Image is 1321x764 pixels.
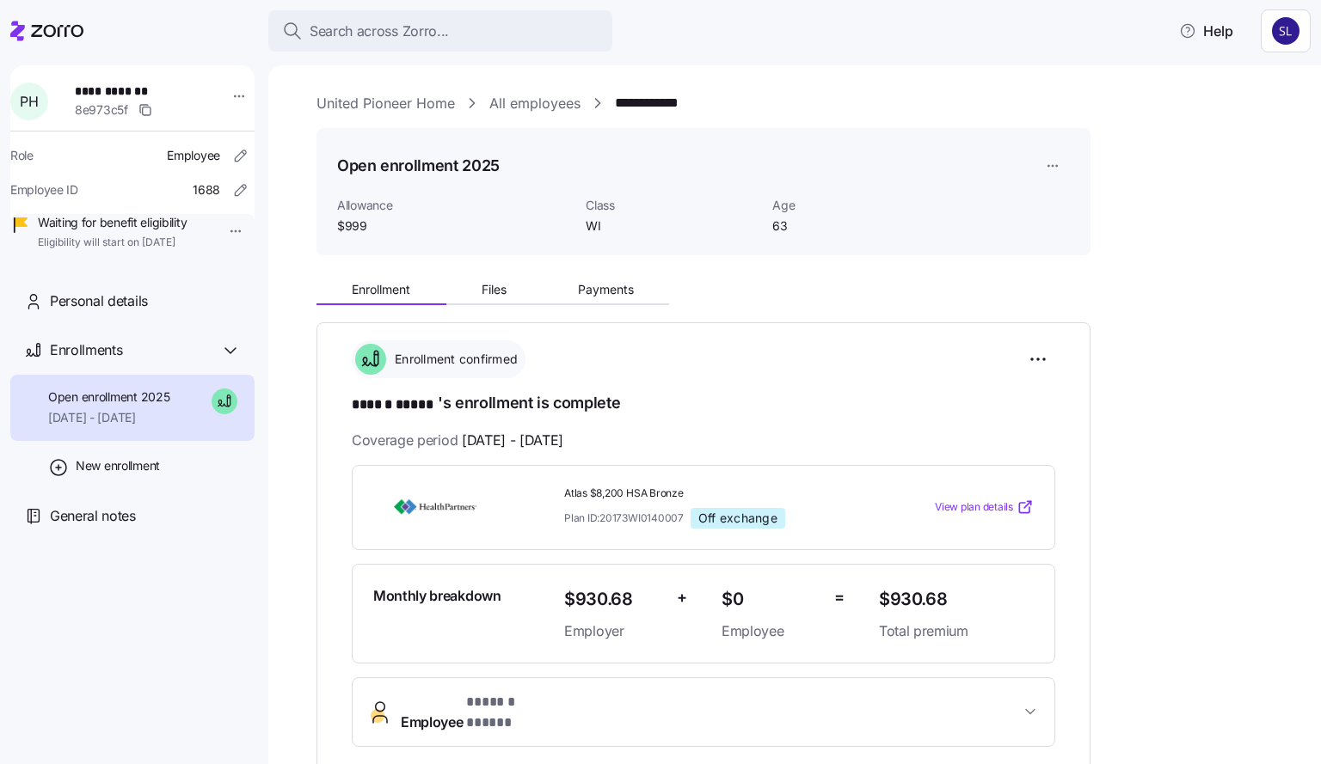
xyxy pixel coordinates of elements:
[50,339,122,361] span: Enrollments
[75,101,128,119] span: 8e973c5f
[586,217,759,235] span: WI
[482,284,507,296] span: Files
[50,505,136,527] span: General notes
[879,585,1034,614] span: $930.68
[722,585,820,614] span: $0
[76,457,160,474] span: New enrollment
[38,235,187,250] span: Eligibility will start on [DATE]
[352,284,410,296] span: Enrollment
[879,620,1034,642] span: Total premium
[1272,17,1299,45] img: 9541d6806b9e2684641ca7bfe3afc45a
[352,392,1055,416] h1: 's enrollment is complete
[1179,21,1233,41] span: Help
[10,147,34,164] span: Role
[337,217,572,235] span: $999
[935,498,1034,516] a: View plan details
[578,284,634,296] span: Payments
[935,499,1013,516] span: View plan details
[1165,14,1247,48] button: Help
[352,430,563,451] span: Coverage period
[772,197,945,214] span: Age
[310,21,449,42] span: Search across Zorro...
[20,95,38,108] span: P H
[564,510,684,525] span: Plan ID: 20173WI0140007
[401,692,561,733] span: Employee
[586,197,759,214] span: Class
[373,487,497,527] img: HealthPartners
[677,585,687,610] span: +
[373,585,501,607] span: Monthly breakdown
[48,409,169,426] span: [DATE] - [DATE]
[268,10,612,52] button: Search across Zorro...
[337,155,500,176] h1: Open enrollment 2025
[722,620,820,642] span: Employee
[50,290,148,312] span: Personal details
[10,181,78,199] span: Employee ID
[193,181,220,199] span: 1688
[462,430,563,451] span: [DATE] - [DATE]
[48,388,169,406] span: Open enrollment 2025
[564,585,663,614] span: $930.68
[167,147,220,164] span: Employee
[38,214,187,231] span: Waiting for benefit eligibility
[834,585,845,610] span: =
[316,93,455,114] a: United Pioneer Home
[772,217,945,235] span: 63
[698,510,777,526] span: Off exchange
[564,486,865,501] span: Atlas $8,200 HSA Bronze
[390,351,518,368] span: Enrollment confirmed
[337,197,572,214] span: Allowance
[564,620,663,642] span: Employer
[489,93,581,114] a: All employees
